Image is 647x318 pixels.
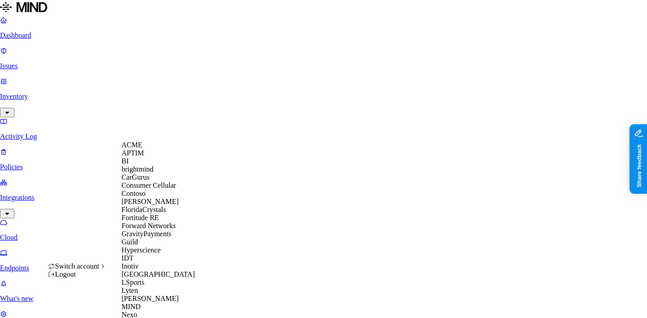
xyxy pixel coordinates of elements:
[122,149,144,157] span: APTIM
[122,303,141,310] span: MIND
[122,181,176,189] span: Consumer Cellular
[122,278,145,286] span: LSports
[122,198,179,205] span: [PERSON_NAME]
[122,295,179,302] span: [PERSON_NAME]
[122,230,172,238] span: GravityPayments
[122,270,195,278] span: [GEOGRAPHIC_DATA]
[122,165,154,173] span: brightmind
[122,141,142,149] span: ACME
[122,254,134,262] span: IDT
[122,173,150,181] span: CarGurus
[122,214,159,221] span: Fortitude RE
[122,238,138,246] span: Guild
[122,287,138,294] span: Lyten
[48,270,106,278] div: Logout
[122,222,176,230] span: Forward Networks
[122,206,166,213] span: FloridaCrystals
[122,246,161,254] span: Hyperscience
[55,262,99,270] span: Switch account
[122,262,139,270] span: Inotiv
[122,190,146,197] span: Contoso
[122,157,129,165] span: BI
